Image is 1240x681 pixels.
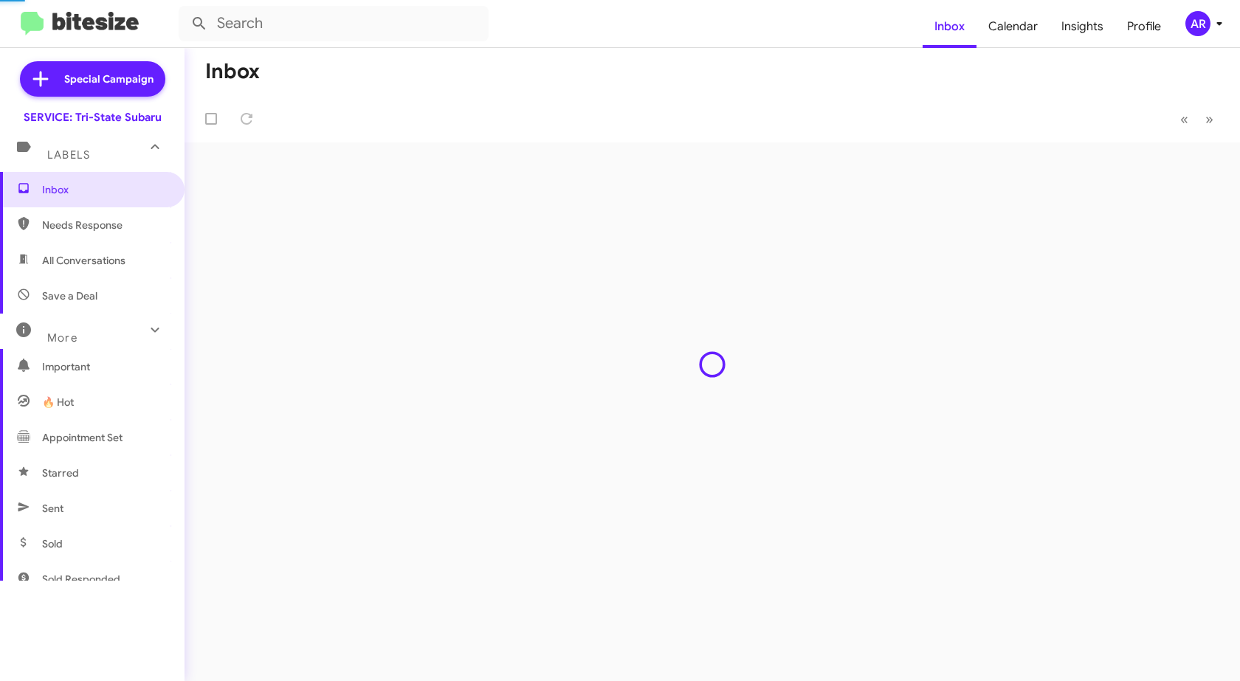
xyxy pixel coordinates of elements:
span: More [47,331,77,345]
a: Inbox [923,5,976,48]
span: Sold [42,536,63,551]
span: Sent [42,501,63,516]
span: 🔥 Hot [42,395,74,409]
div: AR [1185,11,1210,36]
span: Important [42,359,168,374]
span: Starred [42,466,79,480]
a: Calendar [976,5,1050,48]
button: AR [1173,11,1224,36]
span: Appointment Set [42,430,123,445]
button: Next [1196,104,1222,134]
a: Profile [1115,5,1173,48]
span: Save a Deal [42,288,97,303]
span: Labels [47,148,90,162]
button: Previous [1171,104,1197,134]
div: SERVICE: Tri-State Subaru [24,110,162,125]
input: Search [179,6,489,41]
span: Sold Responded [42,572,120,587]
span: « [1180,110,1188,128]
h1: Inbox [205,60,260,83]
span: Needs Response [42,218,168,232]
nav: Page navigation example [1172,104,1222,134]
span: Inbox [42,182,168,197]
span: Special Campaign [64,72,154,86]
a: Insights [1050,5,1115,48]
span: All Conversations [42,253,125,268]
a: Special Campaign [20,61,165,97]
span: » [1205,110,1213,128]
